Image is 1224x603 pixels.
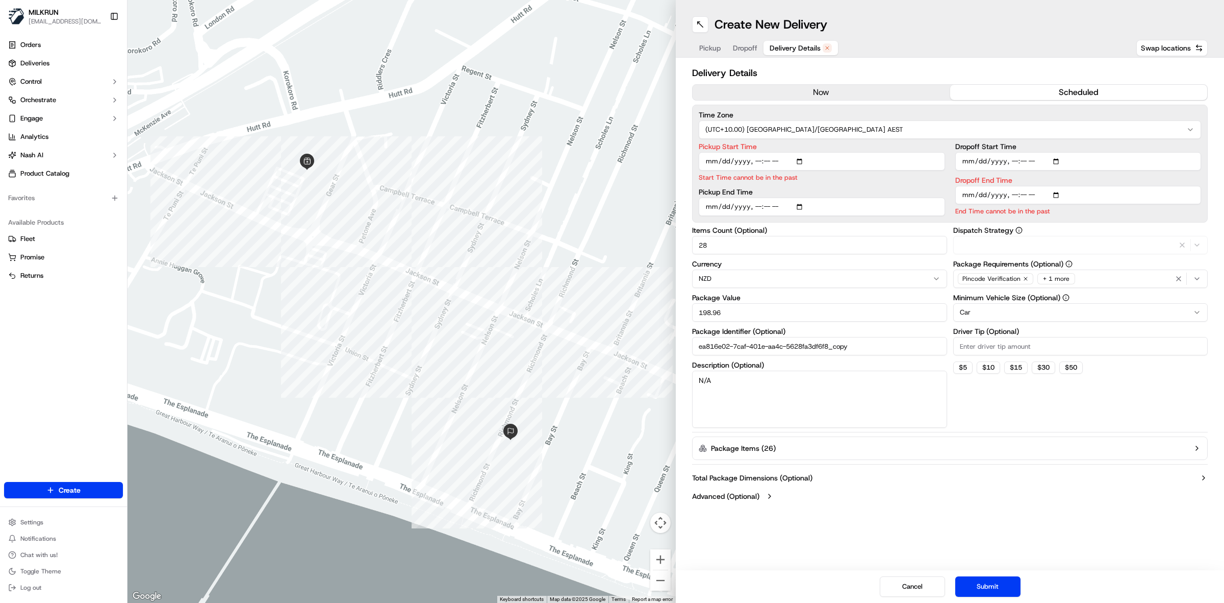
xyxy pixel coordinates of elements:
label: Currency [692,260,947,268]
button: Control [4,74,123,90]
button: Notifications [4,532,123,546]
input: Enter driver tip amount [953,337,1208,355]
label: Dropoff Start Time [955,143,1202,150]
span: Nash AI [20,151,43,160]
button: Total Package Dimensions (Optional) [692,473,1208,483]
input: Enter package identifier [692,337,947,355]
button: Dispatch Strategy [1015,227,1023,234]
button: MILKRUN [29,7,59,17]
span: Delivery Details [770,43,821,53]
a: Terms (opens in new tab) [611,596,626,602]
div: Favorites [4,190,123,206]
label: Package Value [692,294,947,301]
button: Toggle Theme [4,564,123,578]
button: Promise [4,249,123,266]
button: Zoom out [650,570,671,591]
button: Log out [4,581,123,595]
a: Orders [4,37,123,53]
label: Minimum Vehicle Size (Optional) [953,294,1208,301]
button: Swap locations [1136,40,1208,56]
span: Settings [20,518,43,526]
p: End Time cannot be in the past [955,206,1202,216]
label: Package Identifier (Optional) [692,328,947,335]
label: Advanced (Optional) [692,491,759,501]
h1: Create New Delivery [715,16,827,33]
div: + 1 more [1037,273,1075,284]
span: Fleet [20,234,35,244]
a: Report a map error [632,596,673,602]
div: Available Products [4,214,123,231]
button: $10 [977,361,1000,374]
button: scheduled [950,85,1208,100]
span: Returns [20,271,43,280]
button: Zoom in [650,549,671,570]
button: Advanced (Optional) [692,491,1208,501]
span: Pickup [699,43,721,53]
a: Deliveries [4,55,123,71]
span: Chat with us! [20,551,58,559]
span: Deliveries [20,59,49,68]
span: Map data ©2025 Google [550,596,605,602]
a: Product Catalog [4,165,123,182]
span: Dropoff [733,43,757,53]
button: Settings [4,515,123,529]
button: Engage [4,110,123,127]
span: Log out [20,584,41,592]
img: Google [130,590,164,603]
button: Fleet [4,231,123,247]
button: $15 [1004,361,1028,374]
label: Time Zone [699,111,1201,118]
button: $30 [1032,361,1055,374]
a: Fleet [8,234,119,244]
button: MILKRUNMILKRUN[EMAIL_ADDRESS][DOMAIN_NAME] [4,4,106,29]
button: Keyboard shortcuts [500,596,544,603]
span: Orders [20,40,41,50]
textarea: N/A [692,371,947,428]
label: Dispatch Strategy [953,227,1208,234]
span: Analytics [20,132,48,141]
button: Package Items (26) [692,437,1208,460]
button: $50 [1059,361,1083,374]
span: Engage [20,114,43,123]
button: $5 [953,361,973,374]
button: Package Requirements (Optional) [1065,260,1073,268]
input: Enter number of items [692,236,947,254]
a: Open this area in Google Maps (opens a new window) [130,590,164,603]
button: Create [4,482,123,498]
button: Map camera controls [650,513,671,533]
a: Analytics [4,129,123,145]
button: Returns [4,268,123,284]
button: Chat with us! [4,548,123,562]
button: Pincode Verification+ 1 more [953,270,1208,288]
label: Pickup End Time [699,188,945,196]
button: Nash AI [4,147,123,163]
img: MILKRUN [8,8,24,25]
p: Start Time cannot be in the past [699,173,945,182]
button: Submit [955,576,1021,597]
span: Create [59,485,81,495]
span: Toggle Theme [20,567,61,575]
span: Control [20,77,42,86]
h2: Delivery Details [692,66,1208,80]
span: Swap locations [1141,43,1191,53]
input: Enter package value [692,303,947,322]
button: now [693,85,950,100]
a: Promise [8,253,119,262]
span: Product Catalog [20,169,69,178]
span: Notifications [20,535,56,543]
label: Dropoff End Time [955,177,1202,184]
label: Items Count (Optional) [692,227,947,234]
label: Pickup Start Time [699,143,945,150]
button: Cancel [880,576,945,597]
label: Total Package Dimensions (Optional) [692,473,812,483]
span: Orchestrate [20,95,56,105]
button: [EMAIL_ADDRESS][DOMAIN_NAME] [29,17,101,26]
button: Orchestrate [4,92,123,108]
label: Package Requirements (Optional) [953,260,1208,268]
label: Description (Optional) [692,361,947,369]
span: Pincode Verification [962,275,1021,283]
label: Package Items ( 26 ) [711,443,776,453]
label: Driver Tip (Optional) [953,328,1208,335]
